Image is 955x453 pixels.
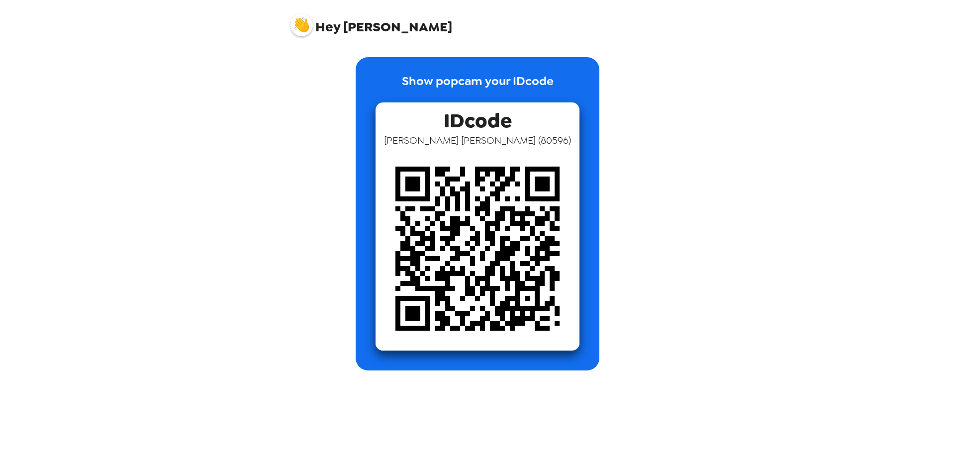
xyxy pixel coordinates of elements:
img: profile pic [290,14,313,36]
span: [PERSON_NAME] [PERSON_NAME] ( 80596 ) [384,134,571,147]
span: IDcode [444,102,512,134]
span: [PERSON_NAME] [290,9,452,34]
img: qr code [376,147,579,351]
span: Hey [315,18,340,36]
p: Show popcam your IDcode [402,72,554,102]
